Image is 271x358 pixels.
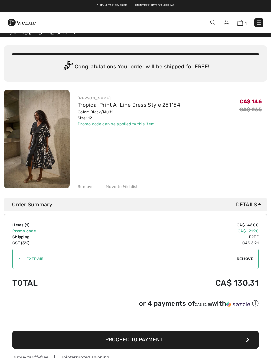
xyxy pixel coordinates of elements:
[237,256,253,262] span: Remove
[12,299,259,310] div: or 4 payments ofCA$ 32.58withSezzle Click to learn more about Sezzle
[104,228,259,234] td: CA$ -21.90
[78,184,94,190] div: Remove
[8,19,36,25] a: 1ère Avenue
[12,201,264,209] div: Order Summary
[239,106,262,113] s: CA$ 265
[104,272,259,294] td: CA$ 130.31
[4,27,76,34] span: My Shopping Bag ( Item)
[12,60,259,74] div: Congratulations! Your order will be shipped for FREE!
[104,222,259,228] td: CA$ 146.00
[12,331,259,349] button: Proceed to Payment
[12,272,104,294] td: Total
[78,109,180,121] div: Color: Black/Multi Size: 12
[100,184,138,190] div: Move to Wishlist
[12,234,104,240] td: Shipping
[8,16,36,29] img: 1ère Avenue
[139,299,259,308] div: or 4 payments of with
[236,201,264,209] span: Details
[78,121,180,127] div: Promo code can be applied to this item
[26,223,28,227] span: 1
[195,303,212,307] span: CA$ 32.58
[105,337,163,343] span: Proceed to Payment
[78,102,180,108] a: Tropical Print A-Line Dress Style 251154
[210,20,216,25] img: Search
[226,301,250,307] img: Sezzle
[104,234,259,240] td: Free
[237,19,247,26] a: 1
[12,310,259,329] iframe: PayPal-paypal
[245,21,247,26] span: 1
[4,90,70,188] img: Tropical Print A-Line Dress Style 251154
[13,256,21,262] div: ✔
[58,26,60,34] span: 1
[240,99,262,105] span: CA$ 146
[224,20,229,26] img: My Info
[12,222,104,228] td: Items ( )
[21,249,237,269] input: Promo code
[61,60,75,74] img: Congratulation2.svg
[12,240,104,246] td: GST (5%)
[256,20,262,26] img: Menu
[237,20,243,26] img: Shopping Bag
[104,240,259,246] td: CA$ 6.21
[12,228,104,234] td: Promo code
[78,95,180,101] div: [PERSON_NAME]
